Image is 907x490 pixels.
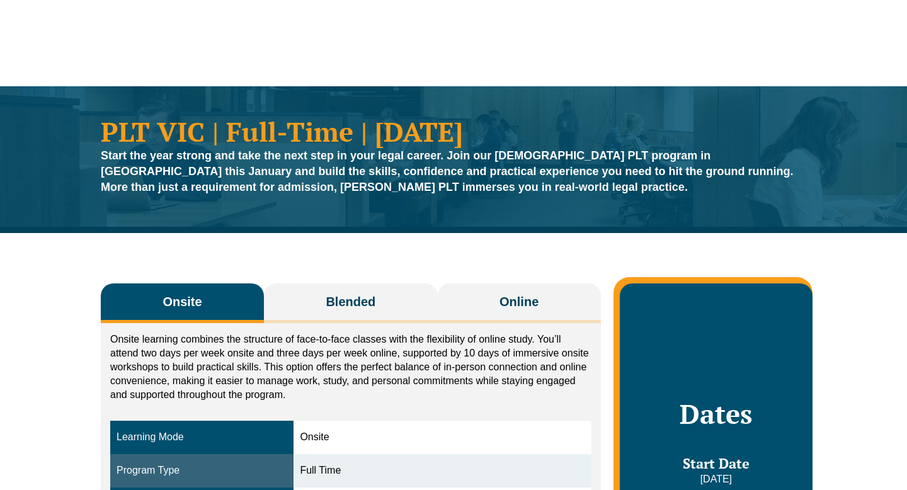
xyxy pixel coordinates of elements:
[101,149,794,193] strong: Start the year strong and take the next step in your legal career. Join our [DEMOGRAPHIC_DATA] PL...
[326,293,375,311] span: Blended
[683,454,750,472] span: Start Date
[110,333,591,402] p: Onsite learning combines the structure of face-to-face classes with the flexibility of online stu...
[163,293,202,311] span: Onsite
[117,464,287,478] div: Program Type
[632,398,800,430] h2: Dates
[632,472,800,486] p: [DATE]
[499,293,539,311] span: Online
[300,464,585,478] div: Full Time
[101,118,806,145] h1: PLT VIC | Full-Time | [DATE]
[117,430,287,445] div: Learning Mode
[300,430,585,445] div: Onsite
